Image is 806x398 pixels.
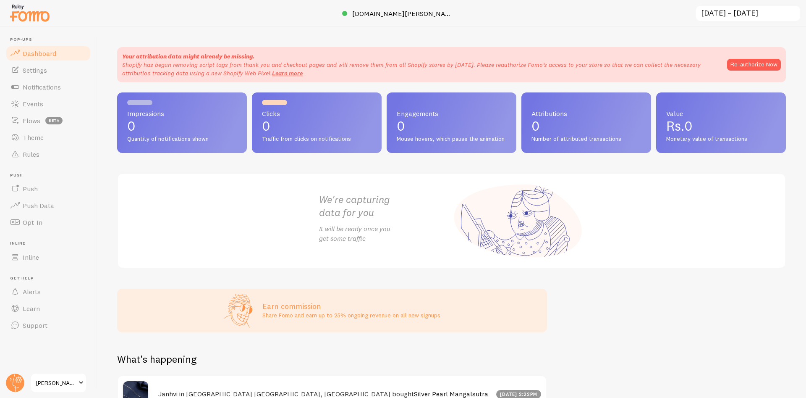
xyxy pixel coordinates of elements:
[414,390,488,398] a: Silver Pearl Mangalsutra
[397,110,506,117] span: Engagements
[10,276,92,281] span: Get Help
[531,135,641,143] span: Number of attributed transactions
[262,135,372,143] span: Traffic from clicks on notifications
[5,317,92,334] a: Support
[5,300,92,317] a: Learn
[262,311,440,319] p: Share Fomo and earn up to 25% ongoing revenue on all new signups
[23,116,40,125] span: Flows
[5,197,92,214] a: Push Data
[23,287,41,296] span: Alerts
[531,119,641,133] p: 0
[666,118,693,134] span: Rs.0
[5,180,92,197] a: Push
[36,378,76,388] span: [PERSON_NAME] By PNG
[23,201,54,210] span: Push Data
[262,301,440,311] h3: Earn commission
[45,117,63,124] span: beta
[272,69,303,77] a: Learn more
[397,119,506,133] p: 0
[10,37,92,42] span: Pop-ups
[122,53,254,60] strong: Your attribution data might already be missing.
[23,100,43,108] span: Events
[397,135,506,143] span: Mouse hovers, which pause the animation
[319,224,452,243] p: It will be ready once you get some traffic
[23,253,39,261] span: Inline
[531,110,641,117] span: Attributions
[319,193,452,219] h2: We're capturing data for you
[5,95,92,112] a: Events
[5,129,92,146] a: Theme
[5,45,92,62] a: Dashboard
[727,59,781,71] button: Re-authorize Now
[23,83,61,91] span: Notifications
[127,119,237,133] p: 0
[23,218,42,227] span: Opt-In
[23,133,44,142] span: Theme
[5,62,92,79] a: Settings
[23,49,56,58] span: Dashboard
[10,241,92,246] span: Inline
[5,283,92,300] a: Alerts
[23,185,38,193] span: Push
[5,249,92,266] a: Inline
[5,214,92,231] a: Opt-In
[9,2,51,24] img: fomo-relay-logo-orange.svg
[262,119,372,133] p: 0
[23,66,47,74] span: Settings
[666,135,776,143] span: Monetary value of transactions
[23,150,39,158] span: Rules
[5,112,92,129] a: Flows beta
[5,146,92,163] a: Rules
[127,135,237,143] span: Quantity of notifications shown
[23,321,47,329] span: Support
[30,373,87,393] a: [PERSON_NAME] By PNG
[117,353,196,366] h2: What's happening
[5,79,92,95] a: Notifications
[23,304,40,313] span: Learn
[122,61,719,77] p: Shopify has begun removing script tags from thank you and checkout pages and will remove them fro...
[666,110,776,117] span: Value
[127,110,237,117] span: Impressions
[262,110,372,117] span: Clicks
[10,173,92,178] span: Push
